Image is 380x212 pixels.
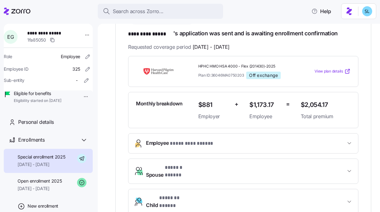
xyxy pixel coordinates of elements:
img: 7c620d928e46699fcfb78cede4daf1d1 [362,6,372,16]
span: Search across Zorro... [113,8,164,15]
span: Child [146,194,195,209]
span: Plan ID: 36046MA0750203 [198,73,244,78]
button: Help [306,5,336,18]
img: Harvard Pilgrim Health Care [136,64,181,78]
span: Employee ID [4,66,29,72]
a: View plan details [315,68,351,74]
span: = [286,100,290,109]
span: Enrollments [18,136,44,144]
span: - [76,77,78,83]
span: + [235,100,238,109]
button: Search across Zorro... [98,4,223,19]
span: E G [7,34,14,39]
span: Spouse [146,164,199,179]
span: Special enrollment 2025 [18,154,65,160]
span: New enrollment [28,203,58,209]
span: HPHC HMO HSA 4000 - Flex (201430)-2025 [198,64,296,69]
span: $881 [198,100,230,110]
span: Total premium [301,113,351,120]
span: Personal details [18,118,54,126]
span: Employee [249,113,281,120]
h1: 's application was sent and is awaiting enrollment confirmation [128,29,358,38]
span: Requested coverage period [128,43,230,51]
span: [DATE] - [DATE] [18,161,65,168]
span: Role [4,53,12,60]
span: 325 [72,66,80,72]
span: 1fa85050 [27,37,46,43]
span: Employee [61,53,80,60]
span: Off exchange [249,73,278,78]
span: [DATE] - [DATE] [193,43,230,51]
span: Monthly breakdown [136,100,183,108]
span: Employer [198,113,230,120]
span: Employee [146,139,218,148]
span: Eligibility started on [DATE] [14,98,61,103]
span: $2,054.17 [301,100,351,110]
span: [DATE] - [DATE] [18,185,62,192]
span: Eligible for benefits [14,90,61,97]
span: View plan details [315,68,343,74]
span: Sub-entity [4,77,24,83]
span: $1,173.17 [249,100,281,110]
span: Help [311,8,331,15]
span: Open enrollment 2025 [18,178,62,184]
